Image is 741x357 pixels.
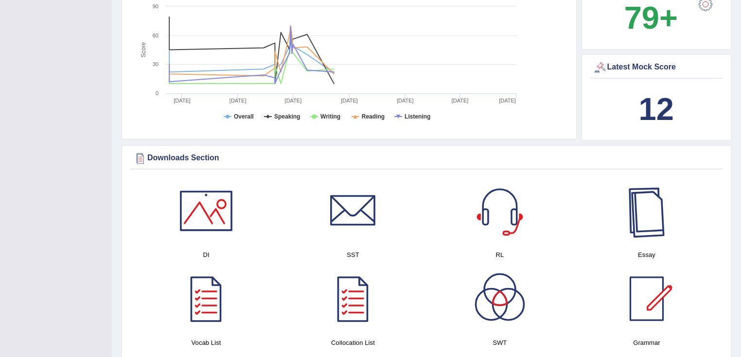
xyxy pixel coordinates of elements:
tspan: [DATE] [499,98,516,103]
h4: SWT [431,338,568,348]
tspan: Reading [362,113,385,120]
text: 90 [153,3,159,9]
tspan: [DATE] [397,98,414,103]
text: 0 [156,90,159,96]
h4: SST [284,250,422,260]
tspan: [DATE] [229,98,247,103]
b: 12 [639,91,674,127]
h4: Grammar [578,338,715,348]
text: 60 [153,33,159,38]
h4: RL [431,250,568,260]
h4: Essay [578,250,715,260]
tspan: [DATE] [285,98,302,103]
h4: Collocation List [284,338,422,348]
tspan: Writing [320,113,340,120]
tspan: Score [140,42,147,58]
tspan: Overall [234,113,254,120]
div: Downloads Section [133,151,720,166]
text: 30 [153,61,159,67]
h4: Vocab List [138,338,275,348]
tspan: Listening [405,113,430,120]
tspan: [DATE] [452,98,469,103]
tspan: Speaking [274,113,300,120]
div: Latest Mock Score [593,60,721,75]
h4: DI [138,250,275,260]
tspan: [DATE] [174,98,191,103]
tspan: [DATE] [341,98,358,103]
